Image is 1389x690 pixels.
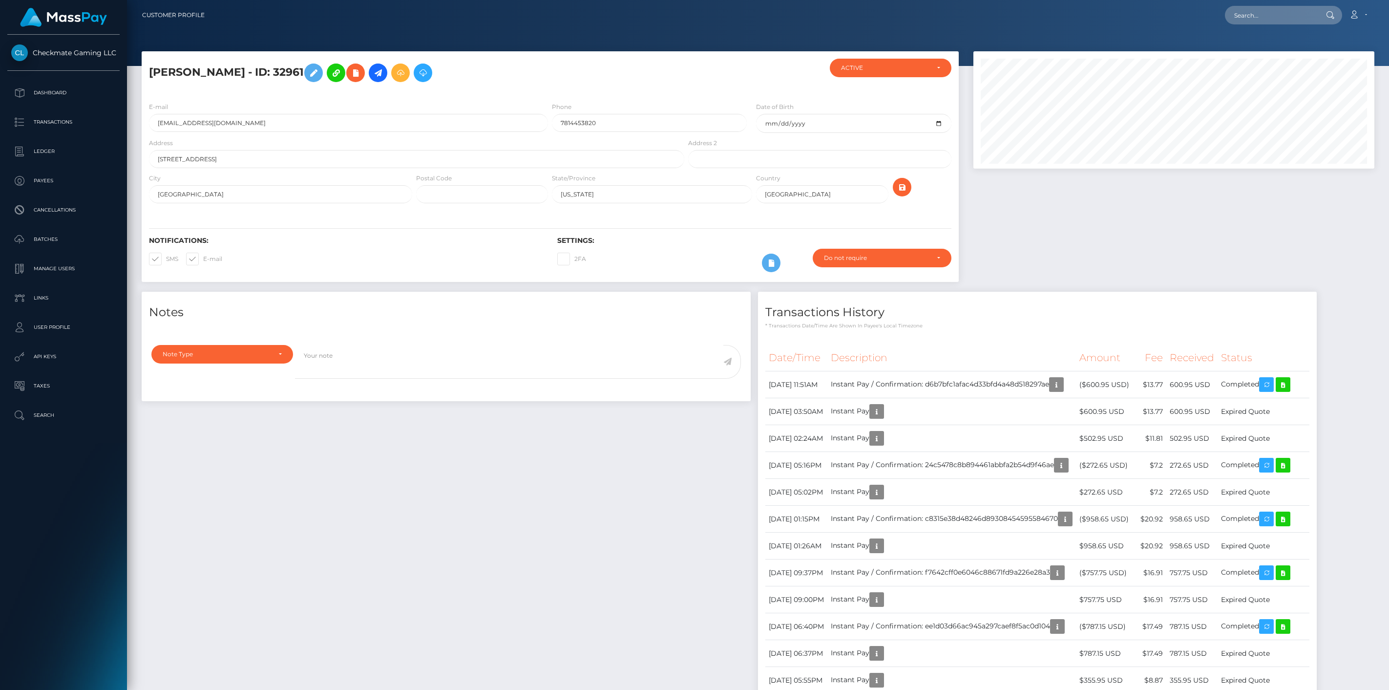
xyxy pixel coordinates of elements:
h4: Transactions History [765,304,1309,321]
td: $272.65 USD [1076,479,1136,506]
label: 2FA [557,253,586,265]
td: [DATE] 01:26AM [765,533,827,560]
label: Country [756,174,780,183]
label: Address [149,139,173,148]
td: Instant Pay [827,425,1076,452]
td: $13.77 [1136,371,1166,398]
td: 272.65 USD [1166,452,1218,479]
a: Ledger [7,139,120,164]
p: Batches [11,232,116,247]
div: Do not require [824,254,929,262]
p: Manage Users [11,261,116,276]
label: Address 2 [688,139,717,148]
td: [DATE] 03:50AM [765,398,827,425]
a: Taxes [7,374,120,398]
td: $958.65 USD [1076,533,1136,560]
td: 600.95 USD [1166,398,1218,425]
td: [DATE] 11:51AM [765,371,827,398]
td: $16.91 [1136,586,1166,613]
td: Instant Pay [827,479,1076,506]
td: Completed [1218,506,1309,533]
input: Search... [1225,6,1317,24]
label: Postal Code [416,174,452,183]
td: $757.75 USD [1076,586,1136,613]
td: $7.2 [1136,452,1166,479]
td: 600.95 USD [1166,371,1218,398]
h6: Settings: [557,237,951,245]
td: $787.15 USD [1076,640,1136,667]
td: [DATE] 05:02PM [765,479,827,506]
td: Expired Quote [1218,533,1309,560]
td: 272.65 USD [1166,479,1218,506]
p: Dashboard [11,86,116,100]
a: Links [7,286,120,310]
td: $13.77 [1136,398,1166,425]
td: $17.49 [1136,613,1166,640]
td: 958.65 USD [1166,533,1218,560]
td: [DATE] 06:37PM [765,640,827,667]
a: Search [7,403,120,428]
td: $600.95 USD [1076,398,1136,425]
p: Payees [11,173,116,188]
td: Instant Pay / Confirmation: f7642cff0e6046c88671fd9a226e28a3 [827,560,1076,586]
td: Instant Pay [827,398,1076,425]
td: Expired Quote [1218,640,1309,667]
th: Date/Time [765,345,827,371]
td: $502.95 USD [1076,425,1136,452]
th: Amount [1076,345,1136,371]
th: Received [1166,345,1218,371]
td: Completed [1218,560,1309,586]
td: 757.75 USD [1166,560,1218,586]
td: $7.2 [1136,479,1166,506]
td: Instant Pay / Confirmation: d6b7bfc1afac4d33bfd4a48d518297ae [827,371,1076,398]
td: Completed [1218,613,1309,640]
label: E-mail [149,103,168,111]
label: Phone [552,103,571,111]
a: API Keys [7,345,120,369]
a: Customer Profile [142,5,205,25]
a: Dashboard [7,81,120,105]
td: Instant Pay / Confirmation: 24c5478c8b894461abbfa2b54d9f46ae [827,452,1076,479]
td: Instant Pay / Confirmation: ee1d03d66ac945a297caef8f5ac0d104 [827,613,1076,640]
label: State/Province [552,174,595,183]
td: ($958.65 USD) [1076,506,1136,533]
td: ($757.75 USD) [1076,560,1136,586]
p: Transactions [11,115,116,129]
td: [DATE] 09:37PM [765,560,827,586]
td: 502.95 USD [1166,425,1218,452]
td: Instant Pay [827,586,1076,613]
h4: Notes [149,304,743,321]
a: Initiate Payout [369,64,387,82]
td: Completed [1218,371,1309,398]
td: ($600.95 USD) [1076,371,1136,398]
label: Date of Birth [756,103,794,111]
a: User Profile [7,315,120,340]
a: Cancellations [7,198,120,222]
td: Instant Pay / Confirmation: c8315e38d48246d89308454595584670 [827,506,1076,533]
td: [DATE] 01:15PM [765,506,827,533]
td: $20.92 [1136,506,1166,533]
p: Ledger [11,144,116,159]
label: E-mail [186,253,222,265]
p: Cancellations [11,203,116,217]
span: Checkmate Gaming LLC [7,48,120,57]
td: Completed [1218,452,1309,479]
td: 787.15 USD [1166,640,1218,667]
td: Expired Quote [1218,479,1309,506]
p: API Keys [11,349,116,364]
th: Status [1218,345,1309,371]
button: Do not require [813,249,951,267]
td: ($787.15 USD) [1076,613,1136,640]
label: City [149,174,161,183]
td: Expired Quote [1218,398,1309,425]
p: * Transactions date/time are shown in payee's local timezone [765,322,1309,329]
td: Instant Pay [827,533,1076,560]
p: Links [11,291,116,305]
img: Checkmate Gaming LLC [11,44,28,61]
button: ACTIVE [830,59,951,77]
td: $11.81 [1136,425,1166,452]
td: Expired Quote [1218,586,1309,613]
td: [DATE] 09:00PM [765,586,827,613]
a: Transactions [7,110,120,134]
td: $17.49 [1136,640,1166,667]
